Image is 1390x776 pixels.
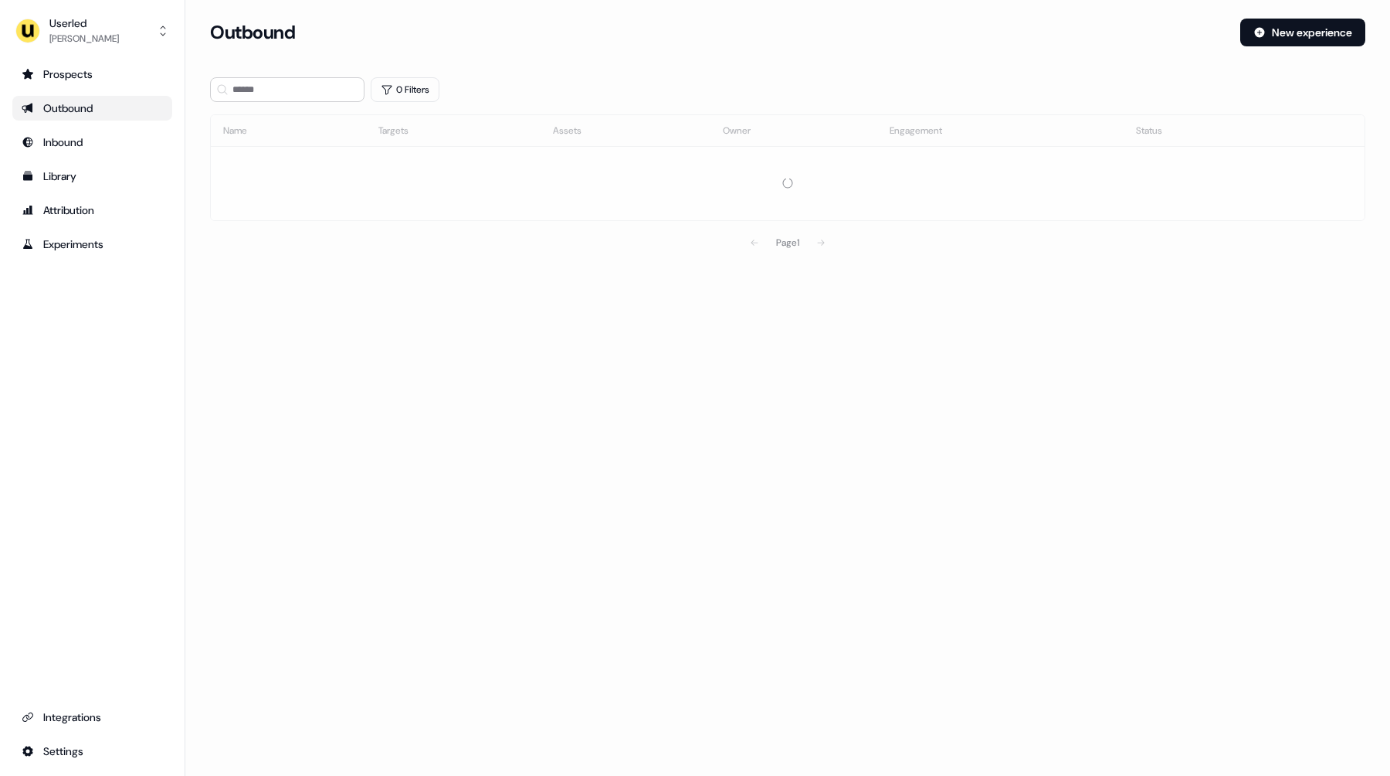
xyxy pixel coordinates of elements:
a: Go to templates [12,164,172,189]
div: Outbound [22,100,163,116]
a: Go to Inbound [12,130,172,155]
div: Library [22,168,163,184]
div: Experiments [22,237,163,252]
a: Go to experiments [12,232,172,257]
a: Go to outbound experience [12,96,172,121]
a: Go to integrations [12,705,172,730]
div: Userled [49,15,119,31]
div: Inbound [22,134,163,150]
a: Go to integrations [12,739,172,764]
div: [PERSON_NAME] [49,31,119,46]
button: Userled[PERSON_NAME] [12,12,172,49]
div: Settings [22,744,163,759]
a: Go to attribution [12,198,172,223]
div: Prospects [22,66,163,82]
button: New experience [1240,19,1365,46]
h3: Outbound [210,21,295,44]
a: Go to prospects [12,62,172,87]
div: Attribution [22,203,163,218]
div: Integrations [22,710,163,725]
button: 0 Filters [371,77,439,102]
